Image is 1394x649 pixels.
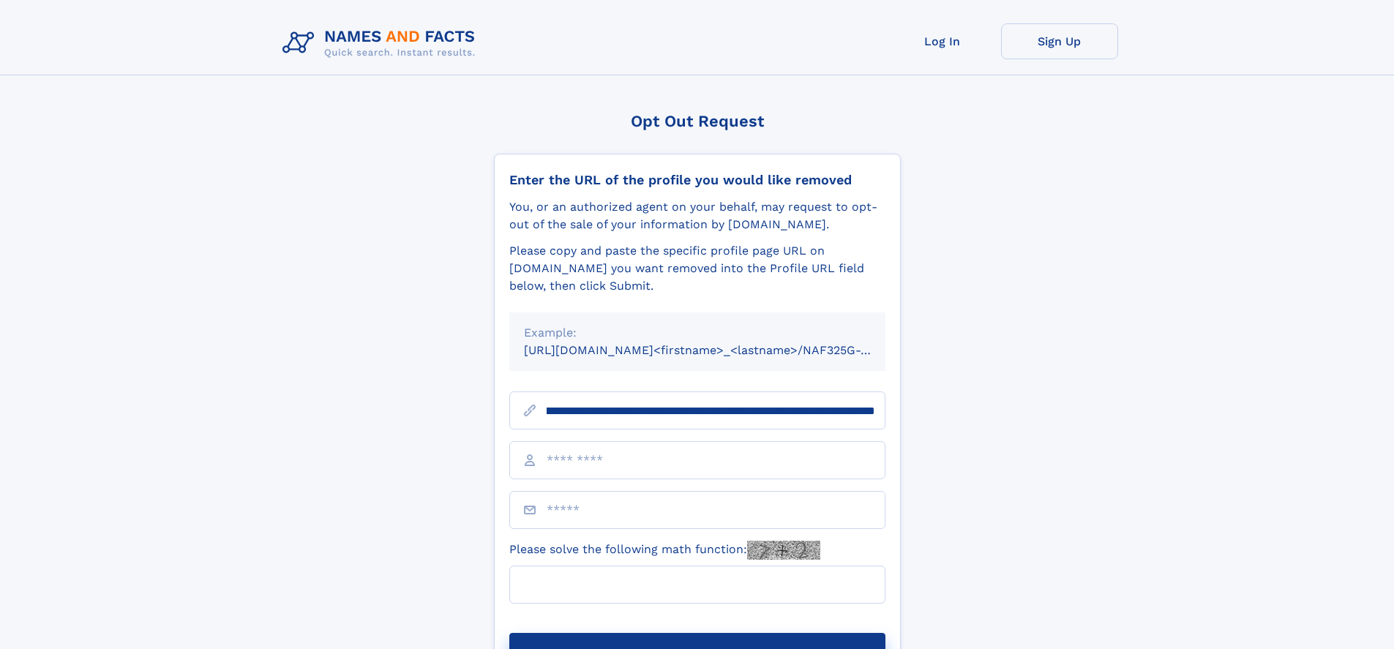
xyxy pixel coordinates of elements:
[509,541,820,560] label: Please solve the following math function:
[884,23,1001,59] a: Log In
[509,198,885,233] div: You, or an authorized agent on your behalf, may request to opt-out of the sale of your informatio...
[494,112,901,130] div: Opt Out Request
[524,343,913,357] small: [URL][DOMAIN_NAME]<firstname>_<lastname>/NAF325G-xxxxxxxx
[509,172,885,188] div: Enter the URL of the profile you would like removed
[1001,23,1118,59] a: Sign Up
[509,242,885,295] div: Please copy and paste the specific profile page URL on [DOMAIN_NAME] you want removed into the Pr...
[277,23,487,63] img: Logo Names and Facts
[524,324,871,342] div: Example:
